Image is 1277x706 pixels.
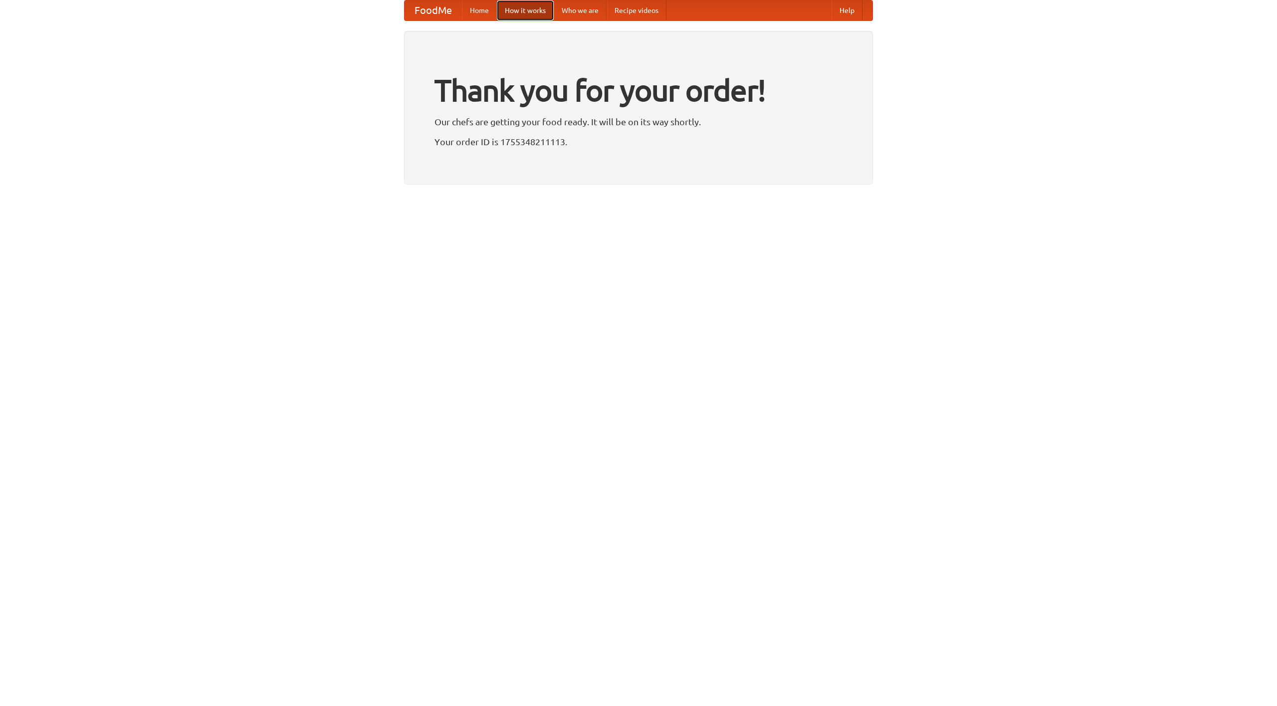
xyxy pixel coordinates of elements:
[405,0,462,20] a: FoodMe
[462,0,497,20] a: Home
[497,0,554,20] a: How it works
[554,0,607,20] a: Who we are
[434,134,843,149] p: Your order ID is 1755348211113.
[434,114,843,129] p: Our chefs are getting your food ready. It will be on its way shortly.
[607,0,666,20] a: Recipe videos
[832,0,862,20] a: Help
[434,66,843,114] h1: Thank you for your order!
